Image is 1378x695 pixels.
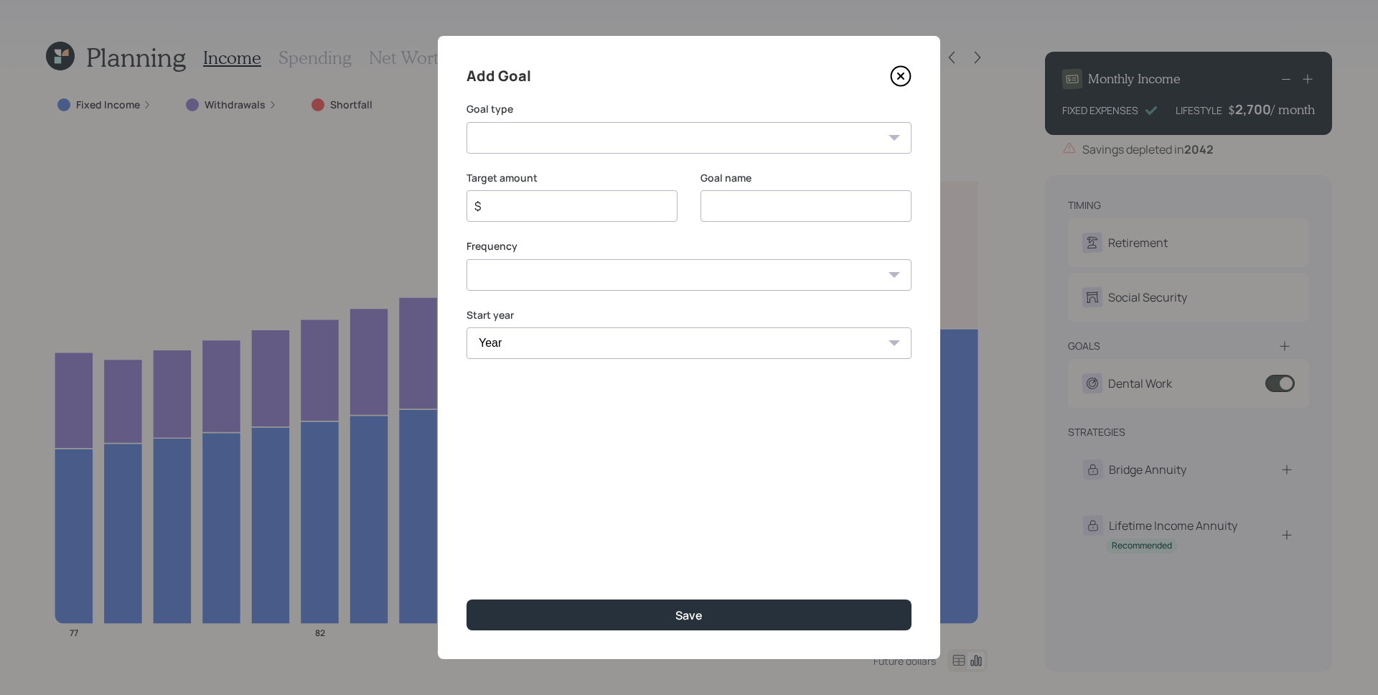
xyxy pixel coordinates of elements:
[467,308,911,322] label: Start year
[467,102,911,116] label: Goal type
[700,171,911,185] label: Goal name
[467,600,911,630] button: Save
[675,607,703,623] div: Save
[467,171,678,185] label: Target amount
[467,65,531,88] h4: Add Goal
[467,239,911,253] label: Frequency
